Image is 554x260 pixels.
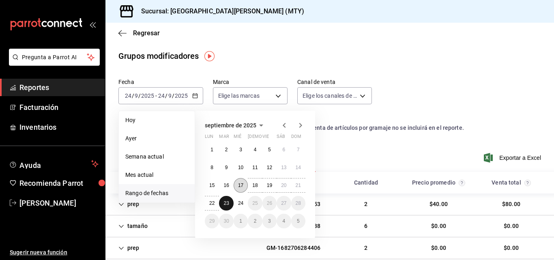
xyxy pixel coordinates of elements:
[105,172,554,193] div: Head
[252,165,258,170] abbr: 11 de septiembre de 2025
[225,165,228,170] abbr: 9 de septiembre de 2025
[134,92,138,99] input: --
[205,142,219,157] button: 1 de septiembre de 2025
[112,197,146,212] div: Cell
[524,180,531,186] svg: Venta total de las opciones, agrupadas por grupo modificador.
[248,142,262,157] button: 4 de septiembre de 2025
[497,219,525,234] div: Cell
[496,197,527,212] div: Cell
[303,92,357,100] span: Elige los canales de venta
[22,53,87,62] span: Pregunta a Parrot AI
[138,92,141,99] span: /
[19,159,88,169] span: Ayuda
[297,218,300,224] abbr: 5 de octubre de 2025
[168,92,172,99] input: --
[205,160,219,175] button: 8 de septiembre de 2025
[205,178,219,193] button: 15 de septiembre de 2025
[262,134,269,142] abbr: viernes
[254,218,257,224] abbr: 2 de octubre de 2025
[19,122,99,133] span: Inventarios
[238,200,243,206] abbr: 24 de septiembre de 2025
[296,183,301,188] abbr: 21 de septiembre de 2025
[238,165,243,170] abbr: 10 de septiembre de 2025
[297,79,372,85] label: Canal de venta
[277,178,291,193] button: 20 de septiembre de 2025
[281,200,286,206] abbr: 27 de septiembre de 2025
[112,219,154,234] div: Cell
[19,82,99,93] span: Reportes
[234,160,248,175] button: 10 de septiembre de 2025
[223,218,229,224] abbr: 30 de septiembre de 2025
[248,134,296,142] abbr: jueves
[219,134,229,142] abbr: martes
[135,6,304,16] h3: Sucursal: [GEOGRAPHIC_DATA][PERSON_NAME] (MTY)
[252,183,258,188] abbr: 18 de septiembre de 2025
[219,196,233,211] button: 23 de septiembre de 2025
[105,237,554,259] div: Row
[282,218,285,224] abbr: 4 de octubre de 2025
[223,183,229,188] abbr: 16 de septiembre de 2025
[112,175,257,190] div: HeadCell
[89,21,96,28] button: open_drawer_menu
[209,218,215,224] abbr: 29 de septiembre de 2025
[219,178,233,193] button: 16 de septiembre de 2025
[330,175,402,190] div: HeadCell
[141,92,155,99] input: ----
[105,193,554,215] div: Row
[282,147,285,153] abbr: 6 de septiembre de 2025
[218,92,260,100] span: Elige las marcas
[174,92,188,99] input: ----
[267,183,272,188] abbr: 19 de septiembre de 2025
[19,102,99,113] span: Facturación
[262,142,277,157] button: 5 de septiembre de 2025
[6,59,100,67] a: Pregunta a Parrot AI
[291,196,305,211] button: 28 de septiembre de 2025
[358,197,374,212] div: Cell
[165,92,167,99] span: /
[475,175,548,190] div: HeadCell
[277,214,291,228] button: 4 de octubre de 2025
[19,178,99,189] span: Recomienda Parrot
[205,196,219,211] button: 22 de septiembre de 2025
[209,183,215,188] abbr: 15 de septiembre de 2025
[485,153,541,163] button: Exportar a Excel
[234,134,241,142] abbr: miércoles
[425,241,453,256] div: Cell
[262,214,277,228] button: 3 de octubre de 2025
[296,165,301,170] abbr: 14 de septiembre de 2025
[213,79,288,85] label: Marca
[9,49,100,66] button: Pregunta a Parrot AI
[262,178,277,193] button: 19 de septiembre de 2025
[210,165,213,170] abbr: 8 de septiembre de 2025
[252,200,258,206] abbr: 25 de septiembre de 2025
[268,147,271,153] abbr: 5 de septiembre de 2025
[291,214,305,228] button: 5 de octubre de 2025
[112,241,146,256] div: Cell
[267,165,272,170] abbr: 12 de septiembre de 2025
[238,183,243,188] abbr: 17 de septiembre de 2025
[291,134,301,142] abbr: domingo
[262,160,277,175] button: 12 de septiembre de 2025
[277,134,285,142] abbr: sábado
[205,134,213,142] abbr: lunes
[204,51,215,61] img: Tooltip marker
[105,215,554,237] div: Row
[277,142,291,157] button: 6 de septiembre de 2025
[358,219,374,234] div: Cell
[125,153,188,161] span: Semana actual
[234,196,248,211] button: 24 de septiembre de 2025
[133,29,160,37] span: Regresar
[260,241,327,256] div: Cell
[281,183,286,188] abbr: 20 de septiembre de 2025
[358,241,374,256] div: Cell
[425,219,453,234] div: Cell
[219,142,233,157] button: 2 de septiembre de 2025
[423,197,454,212] div: Cell
[281,165,286,170] abbr: 13 de septiembre de 2025
[210,147,213,153] abbr: 1 de septiembre de 2025
[125,134,188,143] span: Ayer
[219,160,233,175] button: 9 de septiembre de 2025
[239,147,242,153] abbr: 3 de septiembre de 2025
[234,178,248,193] button: 17 de septiembre de 2025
